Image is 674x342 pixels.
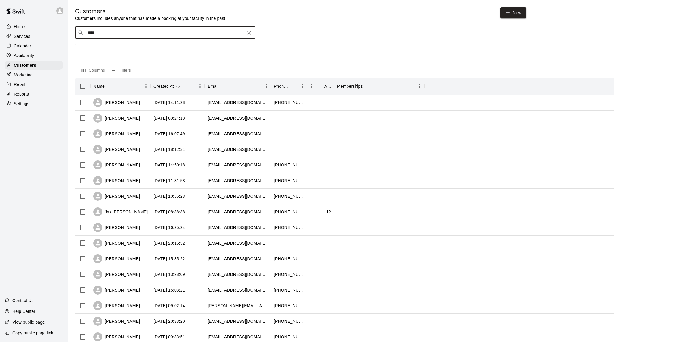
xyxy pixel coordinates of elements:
[153,115,185,121] div: 2025-08-14 09:24:13
[93,301,140,310] div: [PERSON_NAME]
[274,209,304,215] div: +15614009980
[93,223,140,232] div: [PERSON_NAME]
[5,70,63,79] div: Marketing
[274,318,304,324] div: +15613153936
[307,82,316,91] button: Menu
[153,287,185,293] div: 2025-08-04 15:03:21
[93,176,140,185] div: [PERSON_NAME]
[5,32,63,41] a: Services
[153,193,185,199] div: 2025-08-11 10:55:23
[274,271,304,277] div: +15612518478
[274,178,304,184] div: +15614364209
[153,162,185,168] div: 2025-08-11 14:50:18
[141,82,150,91] button: Menu
[5,80,63,89] a: Retail
[153,271,185,277] div: 2025-08-05 13:28:09
[208,240,268,246] div: countychief23@outlook.com
[5,51,63,60] a: Availability
[196,82,205,91] button: Menu
[5,22,63,31] a: Home
[289,82,298,90] button: Sort
[109,66,132,75] button: Show filters
[208,318,268,324] div: barsandtone2011@gmail.com
[5,99,63,108] a: Settings
[93,78,105,95] div: Name
[105,82,113,90] button: Sort
[298,82,307,91] button: Menu
[93,98,140,107] div: [PERSON_NAME]
[271,78,307,95] div: Phone Number
[12,308,35,314] p: Help Center
[316,82,324,90] button: Sort
[12,330,53,336] p: Copy public page link
[93,192,140,201] div: [PERSON_NAME]
[208,271,268,277] div: courtneykrell@hotmail.com
[5,61,63,70] div: Customers
[208,178,268,184] div: clzibbz@gmail.com
[363,82,371,90] button: Sort
[14,101,29,107] p: Settings
[208,303,268,309] div: kyle.stoker@gmail.com
[93,270,140,279] div: [PERSON_NAME]
[14,24,25,30] p: Home
[274,256,304,262] div: +15616355787
[153,146,185,152] div: 2025-08-12 18:12:31
[80,66,107,75] button: Select columns
[337,78,363,95] div: Memberships
[334,78,424,95] div: Memberships
[12,298,34,304] p: Contact Us
[93,160,140,169] div: [PERSON_NAME]
[14,43,31,49] p: Calendar
[93,332,140,341] div: [PERSON_NAME]
[274,287,304,293] div: +19544786751
[415,82,424,91] button: Menu
[12,319,45,325] p: View public page
[208,224,268,231] div: jimmydi84@gmail.com
[324,78,331,95] div: Age
[5,90,63,99] div: Reports
[205,78,271,95] div: Email
[150,78,205,95] div: Created At
[14,72,33,78] p: Marketing
[75,15,227,21] p: Customers includes anyone that has made a booking at your facility in the past.
[93,254,140,263] div: [PERSON_NAME]
[90,78,150,95] div: Name
[93,286,140,295] div: [PERSON_NAME]
[262,82,271,91] button: Menu
[153,209,185,215] div: 2025-08-10 08:38:38
[93,129,140,138] div: [PERSON_NAME]
[153,240,185,246] div: 2025-08-07 20:15:52
[153,318,185,324] div: 2025-08-03 20:33:20
[93,317,140,326] div: [PERSON_NAME]
[500,7,526,18] a: New
[274,224,304,231] div: +13476327497
[14,81,25,87] p: Retail
[153,178,185,184] div: 2025-08-11 11:31:58
[274,303,304,309] div: +18134512962
[75,27,255,39] div: Search customers by name or email
[208,334,268,340] div: ryanfamilyoperations@icloud.com
[208,256,268,262] div: aduntz2019@gmail.com
[274,78,289,95] div: Phone Number
[274,162,304,168] div: +15613462383
[14,62,36,68] p: Customers
[274,334,304,340] div: +15613133910
[93,114,140,123] div: [PERSON_NAME]
[208,162,268,168] div: aciklin@jonesfoster.com
[75,7,227,15] h5: Customers
[93,207,148,216] div: Jax [PERSON_NAME]
[5,41,63,50] a: Calendar
[208,78,218,95] div: Email
[208,287,268,293] div: poohbee87@aol.com
[245,29,253,37] button: Clear
[153,334,185,340] div: 2025-08-03 09:33:51
[14,91,29,97] p: Reports
[274,193,304,199] div: +19548215141
[153,131,185,137] div: 2025-08-13 16:07:49
[153,224,185,231] div: 2025-08-09 16:25:24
